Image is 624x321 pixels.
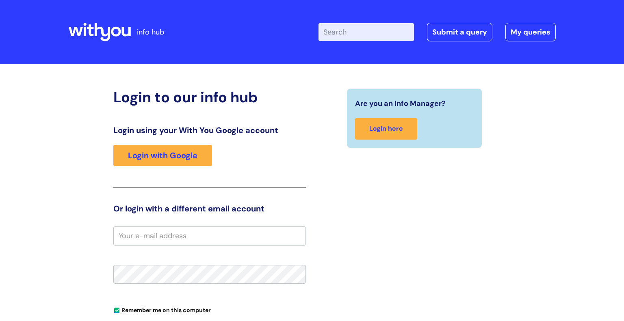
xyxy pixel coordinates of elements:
span: Are you an Info Manager? [355,97,446,110]
h2: Login to our info hub [113,88,306,106]
a: My queries [505,23,556,41]
label: Remember me on this computer [113,305,211,314]
div: You can uncheck this option if you're logging in from a shared device [113,303,306,316]
input: Your e-mail address [113,226,306,245]
a: Submit a query [427,23,492,41]
p: info hub [137,26,164,39]
input: Search [318,23,414,41]
a: Login here [355,118,417,140]
h3: Or login with a different email account [113,204,306,213]
input: Remember me on this computer [114,308,119,313]
h3: Login using your With You Google account [113,125,306,135]
a: Login with Google [113,145,212,166]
